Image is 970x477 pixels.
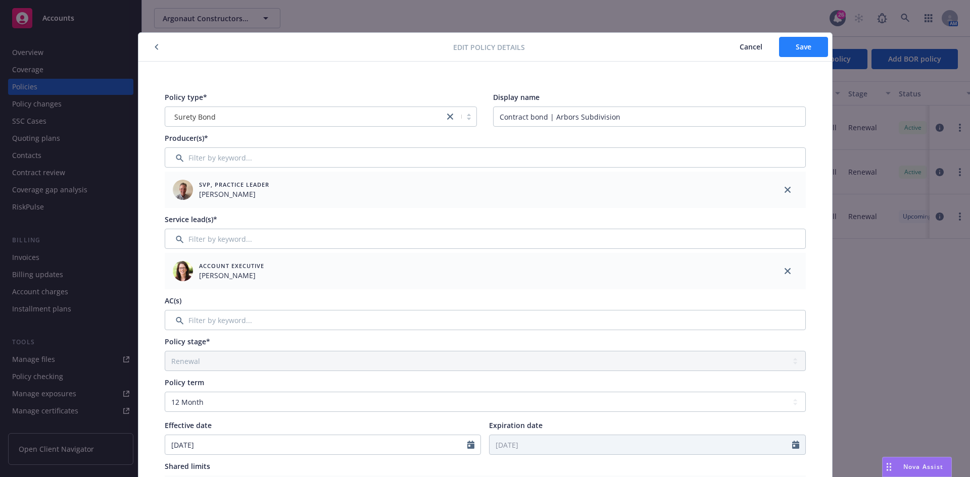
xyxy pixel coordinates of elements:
span: Effective date [165,420,212,430]
button: Nova Assist [882,457,952,477]
svg: Calendar [467,441,474,449]
input: Filter by keyword... [165,310,806,330]
a: close [444,111,456,123]
a: close [782,184,794,196]
span: Surety Bond [174,112,216,122]
span: Policy term [165,378,204,387]
span: Shared limits [165,461,210,471]
span: Cancel [740,42,762,51]
span: Expiration date [489,420,543,430]
input: MM/DD/YYYY [490,435,792,454]
button: Save [779,37,828,57]
span: Producer(s)* [165,133,208,143]
img: employee photo [173,180,193,200]
span: Display name [493,92,540,102]
span: [PERSON_NAME] [199,189,269,199]
span: Surety Bond [170,112,440,122]
span: Service lead(s)* [165,215,217,224]
a: close [782,265,794,277]
button: Cancel [723,37,779,57]
input: Filter by keyword... [165,147,806,168]
span: Nova Assist [903,462,943,471]
span: SVP, Practice Leader [199,180,269,189]
input: Filter by keyword... [165,229,806,249]
span: AC(s) [165,296,181,305]
span: Edit policy details [453,42,525,52]
span: Save [796,42,811,51]
span: [PERSON_NAME] [199,270,264,281]
svg: Calendar [792,441,799,449]
img: employee photo [173,261,193,281]
span: Policy stage* [165,337,210,346]
div: Drag to move [883,457,895,476]
span: Account Executive [199,261,264,270]
span: Policy type* [165,92,207,102]
input: MM/DD/YYYY [165,435,468,454]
